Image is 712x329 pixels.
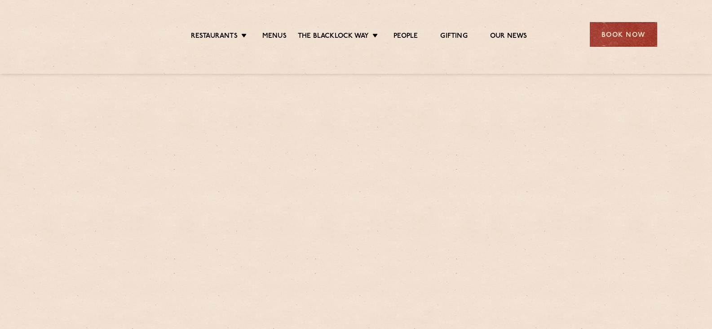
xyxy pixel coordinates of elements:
a: People [394,32,418,42]
a: Menus [262,32,287,42]
a: Restaurants [191,32,238,42]
div: Book Now [590,22,657,47]
img: svg%3E [55,9,133,60]
a: Gifting [440,32,467,42]
a: The Blacklock Way [298,32,369,42]
a: Our News [490,32,527,42]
